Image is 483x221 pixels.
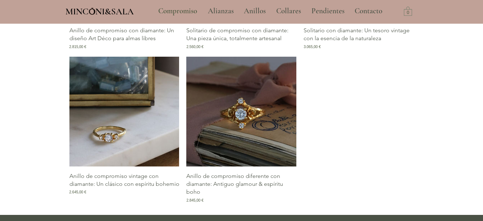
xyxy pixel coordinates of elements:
span: 2.845,00 € [186,198,203,203]
nav: Sitio [139,2,402,20]
a: Compromiso [153,2,202,20]
p: Anillo de compromiso diferente con diamante: Antiguo glamour & espíritu boho [186,172,296,196]
a: Alianzas [202,2,238,20]
div: Galería de Anillo de compromiso vintage con diamante: Un clásico con espíritu bohemio [69,57,179,203]
span: 2.815,00 € [69,44,86,50]
p: Anillo de compromiso vintage con diamante: Un clásico con espíritu bohemio [69,172,179,188]
p: Alianzas [204,2,237,20]
p: Pendientes [308,2,348,20]
div: Galería de Anillo de compromiso diferente con diamante: Antiguo glamour & espíritu boho [186,57,296,203]
img: Minconi Sala [89,8,95,15]
span: MINCONI&SALA [65,6,134,17]
a: Carrito con 0 ítems [404,6,412,16]
p: Solitario de compromiso con diamante: Una pieza única, totalmente artesanal [186,27,296,43]
a: Collares [271,2,306,20]
span: 2.645,00 € [69,189,86,195]
text: 0 [407,10,409,15]
span: 2.560,00 € [186,44,203,50]
span: 3.065,00 € [304,44,320,50]
a: Anillo de compromiso vintage con diamante: Un clásico con espíritu bohemio2.645,00 € [69,172,179,203]
a: MINCONI&SALA [65,5,134,17]
p: Contacto [351,2,386,20]
a: Contacto [349,2,388,20]
p: Anillo de compromiso con diamante: Un diseño Art Déco para almas libres [69,27,179,43]
p: Compromiso [155,2,201,20]
a: Anillo de compromiso diferente con diamante: Antiguo glamour & espíritu boho2.845,00 € [186,172,296,203]
a: Anillos [238,2,271,20]
a: Anillo de compromiso con diamante: Un diseño Art Déco para almas libres2.815,00 € [69,27,179,50]
p: Collares [273,2,305,20]
p: Anillos [240,2,269,20]
a: Solitario con diamante: Un tesoro vintage con la esencia de la naturaleza3.065,00 € [304,27,414,50]
a: Solitario de compromiso con diamante: Una pieza única, totalmente artesanal2.560,00 € [186,27,296,50]
a: Pendientes [306,2,349,20]
p: Solitario con diamante: Un tesoro vintage con la esencia de la naturaleza [304,27,414,43]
